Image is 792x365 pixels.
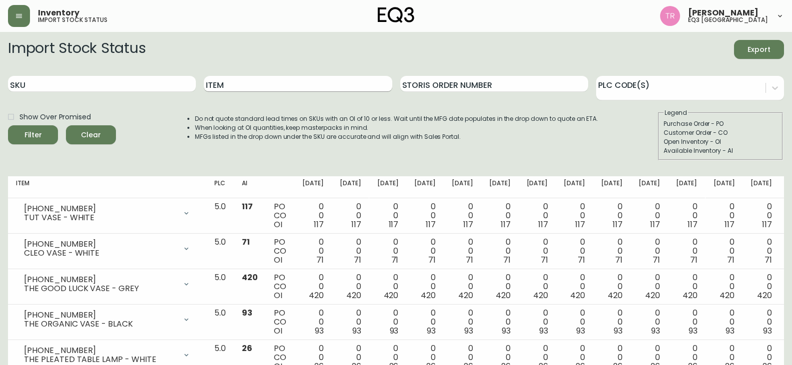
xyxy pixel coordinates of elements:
[406,176,444,198] th: [DATE]
[390,325,399,337] span: 93
[340,309,361,336] div: 0 0
[340,238,361,265] div: 0 0
[452,238,473,265] div: 0 0
[688,219,698,230] span: 117
[653,254,660,266] span: 71
[714,309,735,336] div: 0 0
[575,219,585,230] span: 117
[614,325,623,337] span: 93
[650,219,660,230] span: 117
[302,273,324,300] div: 0 0
[538,219,548,230] span: 117
[8,176,206,198] th: Item
[24,204,176,213] div: [PHONE_NUMBER]
[676,309,698,336] div: 0 0
[66,125,116,144] button: Clear
[19,112,91,122] span: Show Over Promised
[683,290,698,301] span: 420
[639,238,660,265] div: 0 0
[377,309,399,336] div: 0 0
[489,273,511,300] div: 0 0
[676,202,698,229] div: 0 0
[352,325,361,337] span: 93
[714,273,735,300] div: 0 0
[340,273,361,300] div: 0 0
[414,273,436,300] div: 0 0
[377,202,399,229] div: 0 0
[489,238,511,265] div: 0 0
[689,325,698,337] span: 93
[556,176,593,198] th: [DATE]
[24,346,176,355] div: [PHONE_NUMBER]
[316,254,324,266] span: 71
[593,176,631,198] th: [DATE]
[503,254,511,266] span: 71
[489,202,511,229] div: 0 0
[726,325,735,337] span: 93
[24,129,42,141] div: Filter
[24,284,176,293] div: THE GOOD LUCK VASE - GREY
[242,343,252,354] span: 26
[576,325,585,337] span: 93
[688,17,768,23] h5: eq3 [GEOGRAPHIC_DATA]
[242,201,253,212] span: 117
[714,202,735,229] div: 0 0
[466,254,473,266] span: 71
[763,325,772,337] span: 93
[527,309,548,336] div: 0 0
[206,176,234,198] th: PLC
[541,254,548,266] span: 71
[294,176,332,198] th: [DATE]
[24,275,176,284] div: [PHONE_NUMBER]
[314,219,324,230] span: 117
[527,202,548,229] div: 0 0
[16,273,198,295] div: [PHONE_NUMBER]THE GOOD LUCK VASE - GREY
[452,273,473,300] div: 0 0
[734,40,784,59] button: Export
[613,219,623,230] span: 117
[302,238,324,265] div: 0 0
[315,325,324,337] span: 93
[302,309,324,336] div: 0 0
[501,219,511,230] span: 117
[206,269,234,305] td: 5.0
[444,176,481,198] th: [DATE]
[16,202,198,224] div: [PHONE_NUMBER]TUT VASE - WHITE
[206,198,234,234] td: 5.0
[421,290,436,301] span: 420
[664,108,688,117] legend: Legend
[346,290,361,301] span: 420
[762,219,772,230] span: 117
[274,202,286,229] div: PO CO
[463,219,473,230] span: 117
[639,202,660,229] div: 0 0
[743,176,780,198] th: [DATE]
[496,290,511,301] span: 420
[206,305,234,340] td: 5.0
[765,254,772,266] span: 71
[16,238,198,260] div: [PHONE_NUMBER]CLEO VASE - WHITE
[631,176,668,198] th: [DATE]
[601,309,623,336] div: 0 0
[16,309,198,331] div: [PHONE_NUMBER]THE ORGANIC VASE - BLACK
[274,325,282,337] span: OI
[645,290,660,301] span: 420
[720,290,735,301] span: 420
[24,249,176,258] div: CLEO VASE - WHITE
[242,236,250,248] span: 71
[527,273,548,300] div: 0 0
[725,219,735,230] span: 117
[389,219,399,230] span: 117
[664,128,778,137] div: Customer Order - CO
[564,238,585,265] div: 0 0
[751,202,772,229] div: 0 0
[427,325,436,337] span: 93
[464,325,473,337] span: 93
[651,325,660,337] span: 93
[564,309,585,336] div: 0 0
[639,273,660,300] div: 0 0
[378,7,415,23] img: logo
[24,355,176,364] div: THE PLEATED TABLE LAMP - WHITE
[354,254,361,266] span: 71
[274,219,282,230] span: OI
